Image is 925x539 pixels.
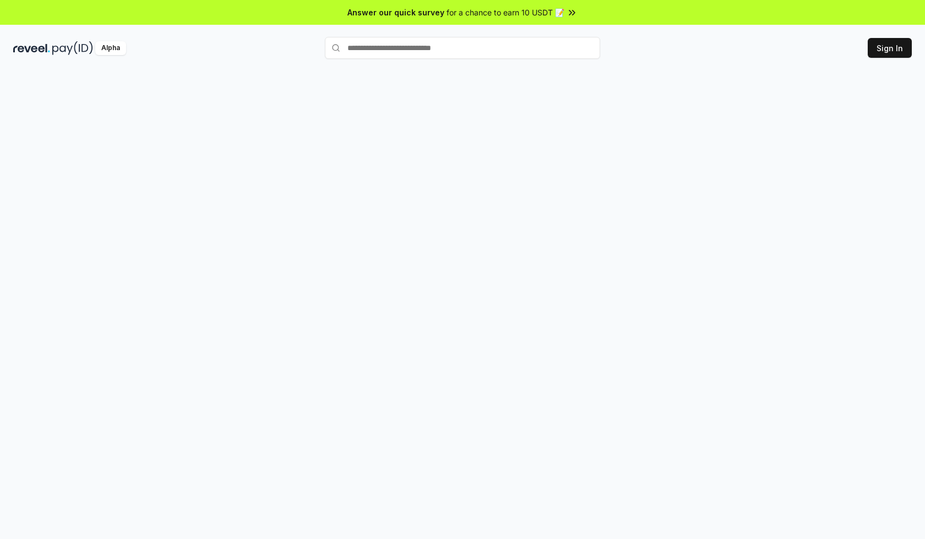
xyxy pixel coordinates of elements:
[447,7,564,18] span: for a chance to earn 10 USDT 📝
[347,7,444,18] span: Answer our quick survey
[13,41,50,55] img: reveel_dark
[95,41,126,55] div: Alpha
[52,41,93,55] img: pay_id
[868,38,912,58] button: Sign In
